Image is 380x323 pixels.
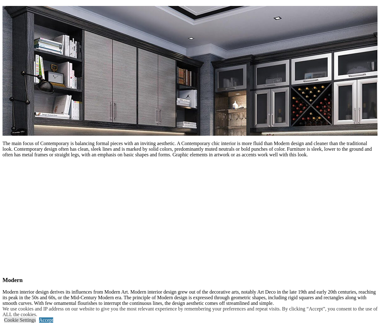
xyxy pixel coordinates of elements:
[3,306,380,317] div: We use cookies and IP address on our website to give you the most relevant experience by remember...
[4,317,36,323] a: Cookie Settings
[3,141,377,158] p: The main focus of Contemporary is balancing formal pieces with an inviting aesthetic. A Contempor...
[39,317,53,323] a: Accept
[3,277,377,284] h3: Modern
[3,289,377,306] p: Modern interior design derives its influences from Modern Art. Modern interior design grew out of...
